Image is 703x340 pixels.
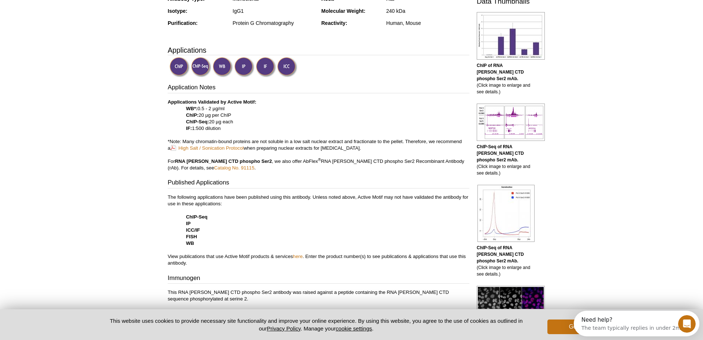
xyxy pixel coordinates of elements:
[336,325,372,332] button: cookie settings
[191,57,211,77] img: ChIP-Seq Validated
[214,165,254,171] a: Catalog No. 91115
[168,83,469,93] h3: Application Notes
[233,8,316,14] div: IgG1
[168,289,469,302] p: This RNA [PERSON_NAME] CTD phospho Ser2 antibody was raised against a peptide containing the RNA ...
[186,240,194,246] strong: WB
[574,311,699,336] iframe: Intercom live chat discovery launcher
[168,8,187,14] strong: Isotype:
[186,126,192,131] strong: IF:
[168,99,469,171] p: 0.5 - 2 µg/ml 20 µg per ChIP 20 µg each 1:500 dilution *Note: Many chromatin-bound proteins are n...
[170,145,243,152] a: High Salt / Sonication Protocol
[256,57,276,77] img: Immunofluorescence Validated
[168,178,469,188] h3: Published Applications
[477,144,524,162] b: ChIP-Seq of RNA [PERSON_NAME] CTD phospho Ser2 mAb.
[386,8,469,14] div: 240 kDa
[3,3,129,23] div: Open Intercom Messenger
[477,104,545,141] img: RNA pol II CTD phospho Ser2 antibody (mAb) tested by ChIP-Seq.
[477,286,545,313] img: RNA pol II CTD phospho Ser2 antibody (mAb) tested by immunofluorescence.
[186,119,209,124] strong: ChIP-Seq:
[477,245,524,264] b: ChIP-Seq of RNA [PERSON_NAME] CTD phospho Ser2 mAb.
[477,63,524,81] b: ChIP of RNA [PERSON_NAME] CTD phospho Ser2 mAb.
[168,45,469,56] h3: Applications
[168,99,256,105] b: Applications Validated by Active Motif:
[186,112,198,118] strong: ChIP:
[213,57,233,77] img: Western Blot Validated
[318,157,321,161] sup: ®
[97,317,535,332] p: This website uses cookies to provide necessary site functionality and improve your online experie...
[8,12,107,20] div: The team typically replies in under 2m
[477,244,535,277] p: (Click image to enlarge and see details.)
[186,221,190,226] strong: IP
[175,158,272,164] b: RNA [PERSON_NAME] CTD phospho Ser2
[168,274,469,284] h3: Immunogen
[186,214,208,220] strong: ChIP-Seq
[321,20,347,26] strong: Reactivity:
[477,143,535,176] p: (Click image to enlarge and see details.)
[168,194,469,266] p: The following applications have been published using this antibody. Unless noted above, Active Mo...
[186,227,200,233] strong: ICC/IF
[277,57,297,77] img: Immunocytochemistry Validated
[267,325,301,332] a: Privacy Policy
[547,320,606,334] button: Got it!
[170,57,190,77] img: ChIP Validated
[233,20,316,26] div: Protein G Chromatography
[477,12,545,60] img: RNA pol II CTD phospho Ser2 antibody (mAb) tested by ChIP.
[8,6,107,12] div: Need help?
[321,8,365,14] strong: Molecular Weight:
[168,20,198,26] strong: Purification:
[678,315,696,333] iframe: Intercom live chat
[477,62,535,95] p: (Click image to enlarge and see details.)
[186,234,197,239] strong: FISH
[477,185,535,242] img: RNA pol II CTD phospho Ser2 antibody (mAb) tested by ChIP-Seq.
[293,254,302,259] a: here
[386,20,469,26] div: Human, Mouse
[234,57,254,77] img: Immunoprecipitation Validated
